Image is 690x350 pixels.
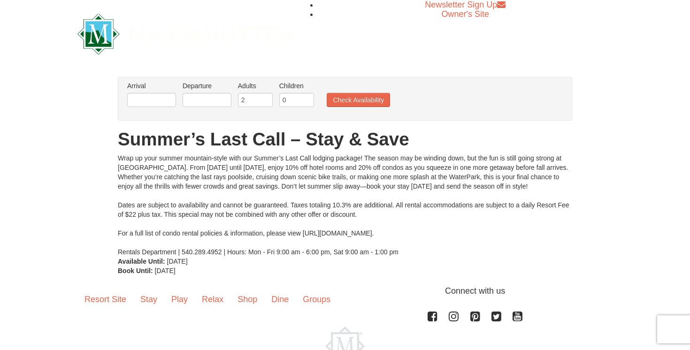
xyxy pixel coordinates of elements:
label: Arrival [127,81,176,91]
a: Groups [296,285,337,314]
a: Resort Site [77,285,133,314]
p: Connect with us [77,285,613,297]
a: Play [164,285,195,314]
img: Massanutten Resort Logo [77,14,292,54]
a: Shop [230,285,264,314]
label: Children [279,81,314,91]
label: Departure [183,81,231,91]
a: Relax [195,285,230,314]
span: [DATE] [167,258,188,265]
label: Adults [238,81,273,91]
a: Owner's Site [442,9,489,19]
strong: Book Until: [118,267,153,274]
strong: Available Until: [118,258,165,265]
button: Check Availability [327,93,390,107]
span: [DATE] [155,267,176,274]
a: Stay [133,285,164,314]
a: Dine [264,285,296,314]
div: Wrap up your summer mountain-style with our Summer’s Last Call lodging package! The season may be... [118,153,572,257]
a: Massanutten Resort [77,22,292,44]
h1: Summer’s Last Call – Stay & Save [118,130,572,149]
